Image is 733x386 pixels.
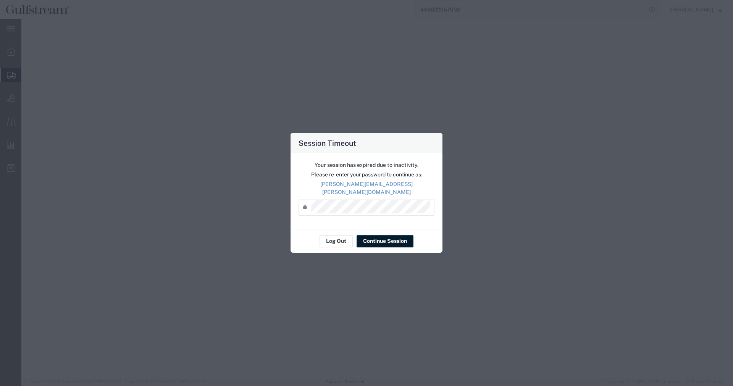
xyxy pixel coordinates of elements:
p: [PERSON_NAME][EMAIL_ADDRESS][PERSON_NAME][DOMAIN_NAME] [299,180,434,196]
p: Please re-enter your password to continue as: [299,171,434,179]
button: Continue Session [357,235,413,247]
p: Your session has expired due to inactivity. [299,161,434,169]
h4: Session Timeout [299,137,356,149]
button: Log Out [320,235,353,247]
